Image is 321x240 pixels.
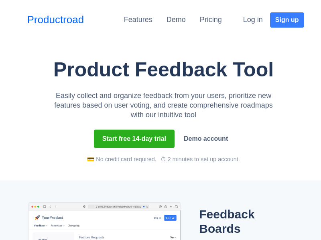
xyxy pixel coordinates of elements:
[200,16,222,24] a: Pricing
[238,12,268,28] button: Log in
[52,91,275,120] p: Easily collect and organize feedback from your users, prioritize new features based on user votin...
[94,130,175,148] button: Start free 14-day trial
[270,12,304,28] button: Sign up
[124,16,152,24] a: Features
[87,156,156,162] span: 💳 No credit card required.
[167,16,186,24] a: Demo
[160,156,240,162] span: ⏱ 2 minutes to set up account.
[27,12,84,28] a: Productroad
[199,207,285,236] h2: Feedback Boards
[52,59,275,81] h1: Product Feedback Tool
[179,131,233,146] a: Demo account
